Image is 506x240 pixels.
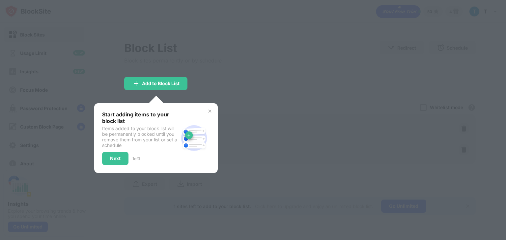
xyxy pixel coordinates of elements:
div: Items added to your block list will be permanently blocked until you remove them from your list o... [102,126,178,148]
div: Next [110,156,121,161]
div: Add to Block List [142,81,180,86]
div: Start adding items to your block list [102,111,178,124]
img: block-site.svg [178,122,210,154]
div: 1 of 3 [132,156,140,161]
img: x-button.svg [207,108,212,114]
